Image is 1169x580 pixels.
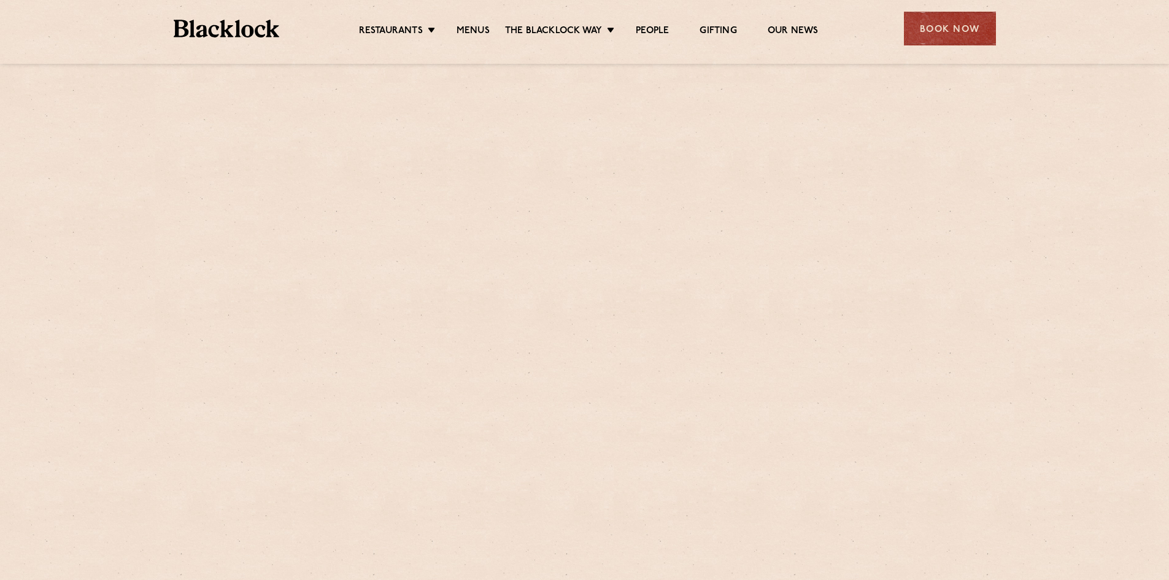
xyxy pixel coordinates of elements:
a: Restaurants [359,25,423,39]
img: BL_Textured_Logo-footer-cropped.svg [174,20,280,37]
a: People [636,25,669,39]
a: Our News [768,25,819,39]
a: Gifting [700,25,736,39]
a: The Blacklock Way [505,25,602,39]
div: Book Now [904,12,996,45]
a: Menus [457,25,490,39]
